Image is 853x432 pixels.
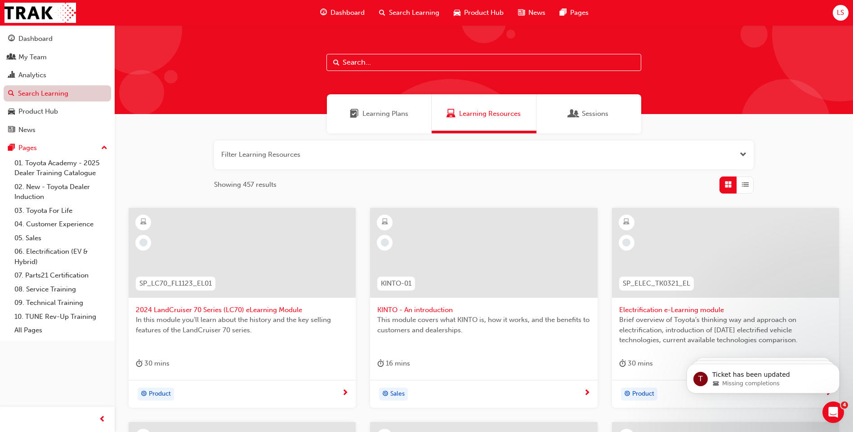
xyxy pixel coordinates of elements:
span: target-icon [382,388,389,400]
span: learningResourceType_ELEARNING-icon [140,216,147,228]
span: target-icon [141,388,147,400]
span: List [742,180,749,190]
a: Learning ResourcesLearning Resources [432,94,536,133]
span: Electrification e-Learning module [619,305,832,315]
div: Analytics [18,70,46,80]
span: learningRecordVerb_NONE-icon [139,238,147,247]
a: Learning PlansLearning Plans [327,94,432,133]
span: Sessions [569,109,578,119]
span: pages-icon [8,144,15,152]
a: SP_LC70_FL1123_EL012024 LandCruiser 70 Series (LC70) eLearning ModuleIn this module you'll learn ... [129,208,356,408]
span: learningResourceType_ELEARNING-icon [382,216,388,228]
div: Pages [18,143,37,153]
span: news-icon [518,7,525,18]
a: 06. Electrification (EV & Hybrid) [11,245,111,269]
span: search-icon [379,7,385,18]
span: guage-icon [320,7,327,18]
span: Pages [570,8,589,18]
a: Product Hub [4,103,111,120]
a: 05. Sales [11,231,111,245]
a: 08. Service Training [11,282,111,296]
input: Search... [326,54,641,71]
div: 30 mins [136,358,170,369]
span: Showing 457 results [214,180,277,190]
span: Dashboard [330,8,365,18]
span: Learning Resources [459,109,521,119]
span: In this module you'll learn about the history and the key selling features of the LandCruiser 70 ... [136,315,348,335]
div: Product Hub [18,106,58,117]
iframe: Intercom live chat [822,401,844,423]
div: Dashboard [18,34,53,44]
span: KINTO - An introduction [377,305,590,315]
span: 2024 LandCruiser 70 Series (LC70) eLearning Module [136,305,348,315]
button: Pages [4,140,111,156]
span: Brief overview of Toyota’s thinking way and approach on electrification, introduction of [DATE] e... [619,315,832,345]
a: news-iconNews [511,4,553,22]
a: 01. Toyota Academy - 2025 Dealer Training Catalogue [11,156,111,180]
a: 02. New - Toyota Dealer Induction [11,180,111,204]
span: Product Hub [464,8,504,18]
span: Learning Resources [447,109,456,119]
span: Product [149,389,171,399]
a: search-iconSearch Learning [372,4,447,22]
a: 03. Toyota For Life [11,204,111,218]
span: Learning Plans [362,109,408,119]
span: Sales [390,389,405,399]
span: learningRecordVerb_NONE-icon [381,238,389,247]
span: Search [333,57,339,68]
a: pages-iconPages [553,4,596,22]
button: DashboardMy TeamAnalyticsSearch LearningProduct HubNews [4,29,111,140]
img: Trak [4,3,76,23]
span: chart-icon [8,71,15,79]
span: prev-icon [99,414,106,425]
span: LS [837,8,844,18]
a: All Pages [11,323,111,337]
div: 16 mins [377,358,410,369]
a: Analytics [4,67,111,84]
a: SP_ELEC_TK0321_ELElectrification e-Learning moduleBrief overview of Toyota’s thinking way and app... [612,208,839,408]
span: up-icon [101,142,107,154]
span: Search Learning [389,8,439,18]
a: 10. TUNE Rev-Up Training [11,310,111,324]
span: Learning Plans [350,109,359,119]
span: SP_LC70_FL1123_EL01 [139,278,212,289]
a: 04. Customer Experience [11,217,111,231]
span: duration-icon [377,358,384,369]
span: guage-icon [8,35,15,43]
a: Dashboard [4,31,111,47]
iframe: Intercom notifications message [673,345,853,408]
div: News [18,125,36,135]
span: car-icon [8,108,15,116]
span: next-icon [584,389,590,397]
div: 30 mins [619,358,653,369]
span: 4 [841,401,848,409]
span: KINTO-01 [381,278,411,289]
span: Sessions [582,109,608,119]
a: News [4,122,111,138]
span: News [528,8,545,18]
span: SP_ELEC_TK0321_EL [623,278,690,289]
span: target-icon [624,388,630,400]
span: next-icon [342,389,348,397]
span: pages-icon [560,7,567,18]
button: Open the filter [740,150,746,160]
span: learningResourceType_ELEARNING-icon [623,216,630,228]
a: KINTO-01KINTO - An introductionThis module covers what KINTO is, how it works, and the benefits t... [370,208,597,408]
span: duration-icon [619,358,626,369]
span: people-icon [8,53,15,62]
span: Grid [725,180,732,190]
a: car-iconProduct Hub [447,4,511,22]
span: duration-icon [136,358,143,369]
span: learningRecordVerb_NONE-icon [622,238,630,247]
a: 07. Parts21 Certification [11,269,111,282]
span: search-icon [8,90,14,98]
a: 09. Technical Training [11,296,111,310]
button: LS [833,5,849,21]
